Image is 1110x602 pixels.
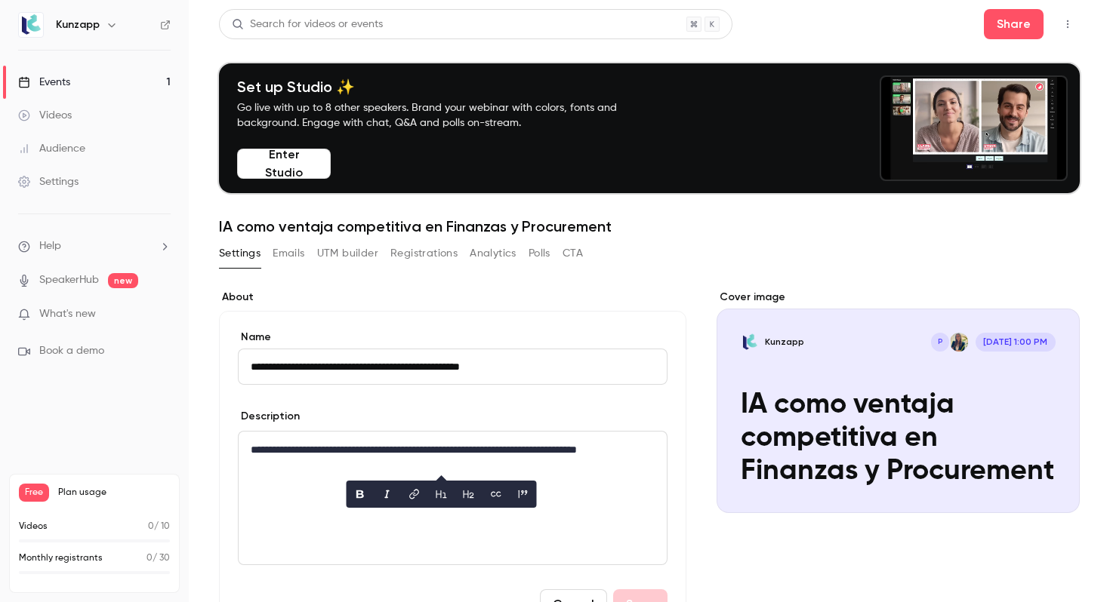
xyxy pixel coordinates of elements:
[511,482,535,506] button: blockquote
[348,482,372,506] button: bold
[39,306,96,322] span: What's new
[19,484,49,502] span: Free
[153,308,171,321] iframe: Noticeable Trigger
[470,241,516,266] button: Analytics
[39,343,104,359] span: Book a demo
[219,241,261,266] button: Settings
[273,241,304,266] button: Emails
[375,482,399,506] button: italic
[219,217,1080,235] h1: IA como ventaja competitiva en Finanzas y Procurement
[19,520,48,533] p: Videos
[529,241,550,266] button: Polls
[146,554,153,563] span: 0
[232,17,383,32] div: Search for videos or events
[717,290,1080,305] label: Cover image
[717,290,1080,513] section: Cover image
[238,409,300,424] label: Description
[19,13,43,37] img: Kunzapp
[148,520,170,533] p: / 10
[238,431,668,565] section: description
[18,75,70,90] div: Events
[237,149,331,179] button: Enter Studio
[108,273,138,288] span: new
[984,9,1044,39] button: Share
[237,78,652,96] h4: Set up Studio ✨
[18,238,171,254] li: help-dropdown-opener
[19,551,103,565] p: Monthly registrants
[402,482,427,506] button: link
[39,238,61,254] span: Help
[18,174,79,189] div: Settings
[563,241,583,266] button: CTA
[146,551,170,565] p: / 30
[317,241,378,266] button: UTM builder
[237,100,652,131] p: Go live with up to 8 other speakers. Brand your webinar with colors, fonts and background. Engage...
[56,17,100,32] h6: Kunzapp
[239,432,667,564] div: editor
[18,108,72,123] div: Videos
[18,141,85,156] div: Audience
[238,330,668,345] label: Name
[148,522,154,531] span: 0
[390,241,458,266] button: Registrations
[219,290,686,305] label: About
[39,272,99,288] a: SpeakerHub
[58,487,170,499] span: Plan usage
